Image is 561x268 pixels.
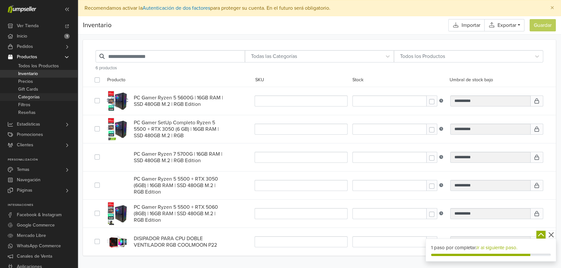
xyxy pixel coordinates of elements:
span: Reseñas [18,109,36,117]
span: Inventario [18,70,38,78]
span: Navegación [17,175,40,185]
span: Ver Tienda [17,21,39,31]
div: Stock [350,76,447,84]
span: Inventario [83,20,111,30]
div: 1 paso por completar. [431,244,551,251]
p: Integraciones [8,203,77,207]
a: DISIPADOR PARA CPU DOBLE VENTILADOR RGB COOLMOON P22 [134,235,223,248]
span: Filtros [18,101,30,109]
a: Ir al siguiente paso. [476,245,517,251]
div: Todos los Productos [397,52,528,60]
span: Gift Cards [18,85,38,93]
a: PC Gamer Ryzen 7 5700G | 16GB RAM | SSD 480GB M.2 | RGB Edition [134,151,223,164]
span: Páginas [17,185,32,195]
span: Canales de Venta [17,251,52,262]
span: Mercado Libre [17,230,46,241]
span: Clientes [17,140,33,150]
div: Umbral de stock bajo [447,76,544,84]
a: Importar [448,19,484,31]
span: Estadísticas [17,119,40,129]
span: Google Commerce [17,220,55,230]
a: Exportar [484,19,524,31]
span: Facebook & Instagram [17,210,62,220]
span: Precios [18,78,33,85]
span: WhatsApp Commerce [17,241,61,251]
div: Producto [102,76,253,84]
button: Close [544,0,561,16]
button: Guardar [530,19,556,31]
span: Todos los Productos [18,62,59,70]
span: Productos [17,52,37,62]
span: Inicio [17,31,27,41]
div: SKU [253,76,350,84]
a: PC Gamer Ryzen 5 5600G | 16GB RAM | SSD 480GB M.2 | RGB Edition [134,95,223,107]
a: PC Gamer SetUp Completo Ryzen 5 5500 + RTX 3050 (6 GB) | 16GB RAM | SSD 480GB M.2 | RGB [134,119,223,139]
span: Categorías [18,93,40,101]
p: Personalización [8,158,77,162]
span: Pedidos [17,41,33,52]
span: 1 [64,34,70,39]
span: 6 productos [96,65,117,71]
a: PC Gamer Ryzen 5 5500 + RTX 3050 (6GB) | 16GB RAM | SSD 480GB M.2 | RGB Edition [134,176,223,195]
a: PC Gamer Ryzen 5 5500 + RTX 5060 (8GB) | 16GB RAM | SSD 480GB M.2 | RGB Edition [134,204,223,223]
span: Promociones [17,129,43,140]
a: Autenticación de dos factores [143,5,210,11]
span: × [550,3,554,13]
span: Temas [17,164,29,175]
